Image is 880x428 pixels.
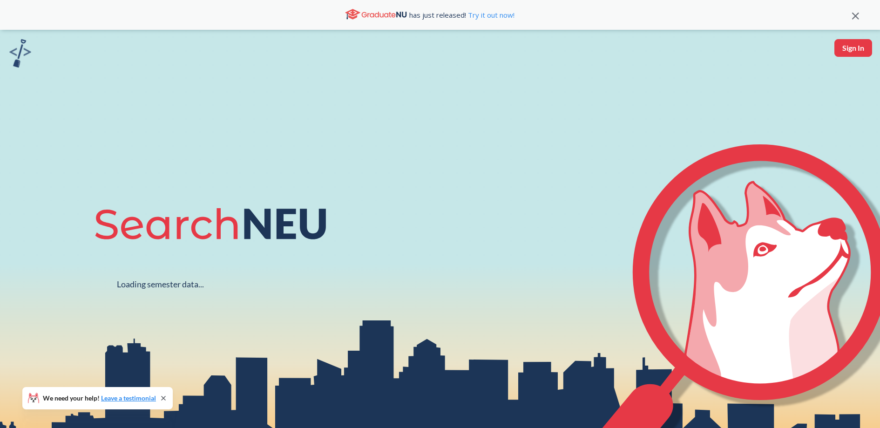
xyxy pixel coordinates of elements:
a: sandbox logo [9,39,31,70]
img: sandbox logo [9,39,31,68]
span: has just released! [409,10,514,20]
a: Try it out now! [466,10,514,20]
div: Loading semester data... [117,279,204,290]
a: Leave a testimonial [101,394,156,402]
button: Sign In [834,39,872,57]
span: We need your help! [43,395,156,401]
